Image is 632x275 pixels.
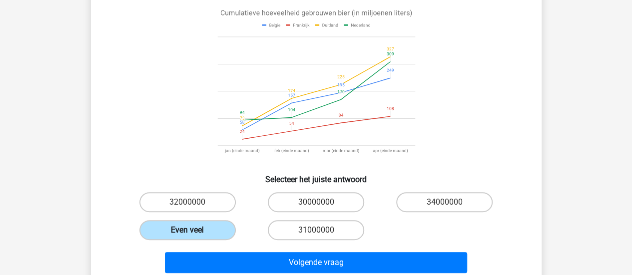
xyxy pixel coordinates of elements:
label: 30000000 [268,192,364,212]
label: 32000000 [139,192,236,212]
button: Volgende vraag [165,252,467,273]
label: 31000000 [268,220,364,240]
label: Even veel [139,220,236,240]
h6: Selecteer het juiste antwoord [107,167,526,184]
label: 34000000 [396,192,493,212]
